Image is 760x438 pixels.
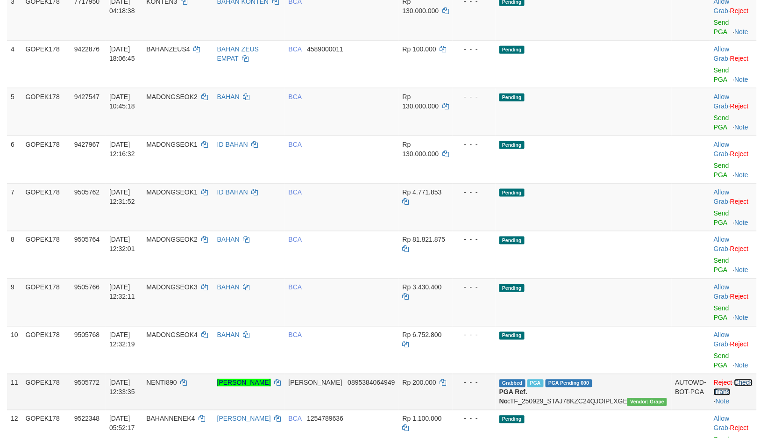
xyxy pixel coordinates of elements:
[146,45,190,53] span: BAHANZEUS4
[527,380,544,388] span: Marked by baopuja
[289,93,302,101] span: BCA
[217,236,240,244] a: BAHAN
[714,379,732,387] a: Reject
[714,45,730,62] span: ·
[109,93,135,110] span: [DATE] 10:45:18
[217,331,240,339] a: BAHAN
[714,236,729,253] a: Allow Grab
[74,415,100,423] span: 9522348
[714,114,729,131] a: Send PGA
[714,415,729,432] a: Allow Grab
[109,331,135,348] span: [DATE] 12:32:19
[714,305,729,322] a: Send PGA
[74,45,100,53] span: 9422876
[217,415,271,423] a: [PERSON_NAME]
[714,141,729,158] a: Allow Grab
[714,19,729,36] a: Send PGA
[714,141,730,158] span: ·
[74,141,100,148] span: 9427967
[403,379,436,387] span: Rp 200.000
[22,40,71,88] td: GOPEK178
[710,40,756,88] td: ·
[109,45,135,62] span: [DATE] 18:06:45
[714,415,730,432] span: ·
[735,266,749,274] a: Note
[22,183,71,231] td: GOPEK178
[499,93,525,101] span: Pending
[74,188,100,196] span: 9505762
[735,314,749,322] a: Note
[289,379,342,387] span: [PERSON_NAME]
[730,7,749,14] a: Reject
[289,45,302,53] span: BCA
[289,415,302,423] span: BCA
[499,380,526,388] span: Grabbed
[403,141,439,158] span: Rp 130.000.000
[289,188,302,196] span: BCA
[7,231,22,279] td: 8
[546,380,592,388] span: PGA Pending
[499,46,525,54] span: Pending
[714,188,729,205] a: Allow Grab
[109,284,135,301] span: [DATE] 12:32:11
[403,188,442,196] span: Rp 4.771.853
[146,236,198,244] span: MADONGSEOK2
[499,284,525,292] span: Pending
[456,235,492,244] div: - - -
[456,187,492,197] div: - - -
[217,141,248,148] a: ID BAHAN
[403,236,446,244] span: Rp 81.821.875
[627,398,667,406] span: Vendor URL: https://settle31.1velocity.biz
[109,379,135,396] span: [DATE] 12:33:35
[710,326,756,374] td: ·
[735,219,749,226] a: Note
[146,188,198,196] span: MADONGSEOK1
[74,93,100,101] span: 9427547
[74,284,100,291] span: 9505766
[217,284,240,291] a: BAHAN
[109,188,135,205] span: [DATE] 12:31:52
[710,88,756,136] td: ·
[730,150,749,158] a: Reject
[7,136,22,183] td: 6
[714,93,730,110] span: ·
[456,283,492,292] div: - - -
[714,379,753,396] a: Check Trans
[730,198,749,205] a: Reject
[217,45,259,62] a: BAHAN ZEUS EMPAT
[146,284,198,291] span: MADONGSEOK3
[730,341,749,348] a: Reject
[735,362,749,369] a: Note
[499,189,525,197] span: Pending
[710,374,756,410] td: · ·
[730,55,749,62] a: Reject
[403,93,439,110] span: Rp 130.000.000
[456,378,492,388] div: - - -
[289,284,302,291] span: BCA
[22,231,71,279] td: GOPEK178
[7,40,22,88] td: 4
[109,415,135,432] span: [DATE] 05:52:17
[348,379,395,387] span: Copy 0895384064949 to clipboard
[714,284,730,301] span: ·
[456,330,492,340] div: - - -
[456,414,492,424] div: - - -
[109,141,135,158] span: [DATE] 12:16:32
[22,88,71,136] td: GOPEK178
[22,326,71,374] td: GOPEK178
[289,141,302,148] span: BCA
[146,93,198,101] span: MADONGSEOK2
[714,236,730,253] span: ·
[735,123,749,131] a: Note
[307,415,343,423] span: Copy 1254789636 to clipboard
[289,236,302,244] span: BCA
[289,331,302,339] span: BCA
[714,331,729,348] a: Allow Grab
[217,188,248,196] a: ID BAHAN
[146,141,198,148] span: MADONGSEOK1
[672,374,710,410] td: AUTOWD-BOT-PGA
[499,416,525,424] span: Pending
[22,136,71,183] td: GOPEK178
[146,415,195,423] span: BAHANNENEK4
[22,279,71,326] td: GOPEK178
